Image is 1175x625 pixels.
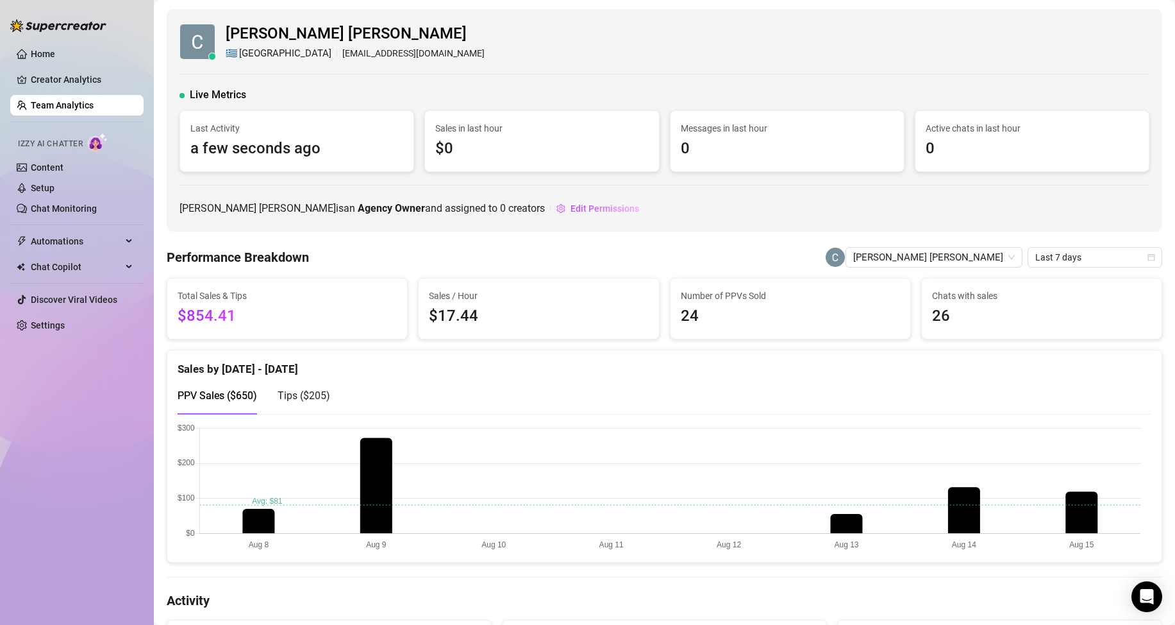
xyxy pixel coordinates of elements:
a: Creator Analytics [31,69,133,90]
a: Home [31,49,55,59]
span: [PERSON_NAME] [PERSON_NAME] is an and assigned to creators [179,200,545,216]
span: Active chats in last hour [926,121,1138,135]
a: Setup [31,183,54,193]
span: Chats with sales [932,289,1151,303]
img: Chat Copilot [17,262,25,271]
div: Open Intercom Messenger [1131,581,1162,612]
span: [GEOGRAPHIC_DATA] [239,46,331,62]
button: Edit Permissions [556,198,640,219]
span: Tips ( $205 ) [278,390,330,402]
span: Number of PPVs Sold [681,289,900,303]
span: a few seconds ago [190,137,403,161]
span: Catherine Elizabeth [853,248,1015,267]
span: Automations [31,231,122,252]
span: [PERSON_NAME] [PERSON_NAME] [226,22,485,46]
img: Catherine Elizabeth [826,248,845,267]
span: 24 [681,304,900,329]
span: PPV Sales ( $650 ) [178,390,257,402]
a: Settings [31,320,65,330]
span: setting [556,204,565,213]
span: 0 [681,137,894,161]
a: Content [31,162,63,173]
h4: Activity [167,592,1162,610]
a: Team Analytics [31,100,94,110]
div: [EMAIL_ADDRESS][DOMAIN_NAME] [226,46,485,62]
span: Chat Copilot [31,257,122,277]
span: 0 [926,137,1138,161]
span: Sales in last hour [435,121,648,135]
span: $17.44 [429,304,648,329]
span: 🇬🇷 [226,46,238,62]
span: Sales / Hour [429,289,648,303]
span: $854.41 [178,304,397,329]
img: AI Chatter [88,133,108,151]
span: Last 7 days [1035,248,1154,267]
span: $0 [435,137,648,161]
span: Izzy AI Chatter [18,138,83,150]
span: Total Sales & Tips [178,289,397,303]
img: logo-BBDzfeDw.svg [10,19,106,32]
span: thunderbolt [17,236,27,246]
span: Messages in last hour [681,121,894,135]
h4: Performance Breakdown [167,248,309,266]
span: Live Metrics [190,87,246,103]
b: Agency Owner [358,202,425,214]
div: Sales by [DATE] - [DATE] [178,350,1151,378]
a: Chat Monitoring [31,203,97,214]
a: Discover Viral Videos [31,295,117,305]
img: Catherine Elizabeth [180,24,215,59]
span: Edit Permissions [571,203,639,214]
span: 0 [500,202,506,214]
span: 26 [932,304,1151,329]
span: Last Activity [190,121,403,135]
span: calendar [1147,253,1155,261]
